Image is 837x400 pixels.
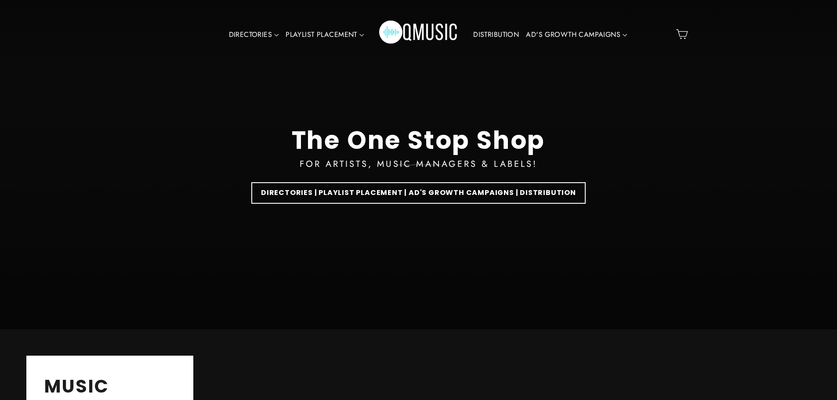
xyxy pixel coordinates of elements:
[522,25,630,45] a: AD'S GROWTH CAMPAIGNS
[282,25,367,45] a: PLAYLIST PLACEMENT
[225,25,283,45] a: DIRECTORIES
[251,182,586,204] a: DIRECTORIES | PLAYLIST PLACEMENT | AD'S GROWTH CAMPAIGNS | DISTRIBUTION
[292,126,546,155] div: The One Stop Shop
[300,157,537,171] div: FOR ARTISTS, MUSIC MANAGERS & LABELS!
[198,9,640,60] div: Primary
[470,25,522,45] a: DISTRIBUTION
[379,14,458,54] img: Q Music Promotions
